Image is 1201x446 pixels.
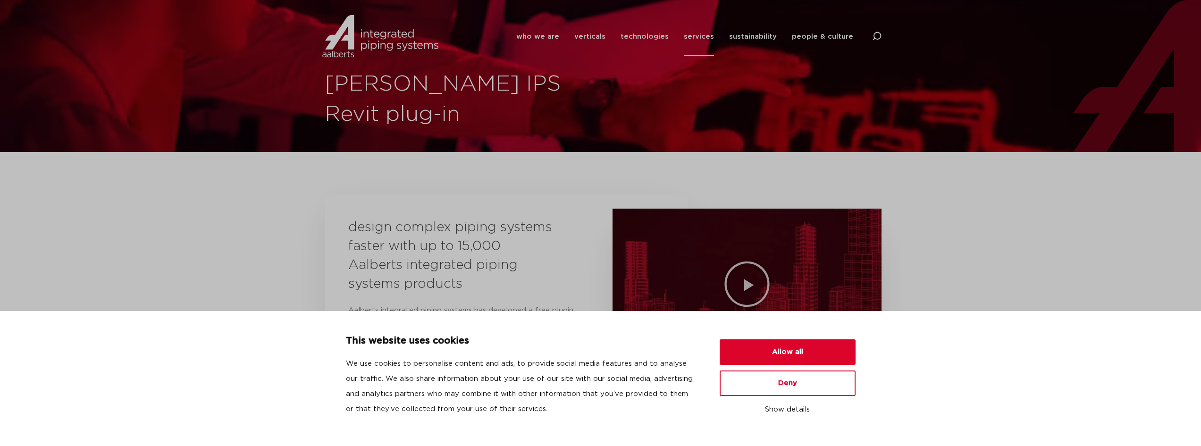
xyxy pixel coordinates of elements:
[346,356,697,417] p: We use cookies to personalise content and ads, to provide social media features and to analyse ou...
[720,339,856,365] button: Allow all
[621,17,669,56] a: technologies
[346,334,697,349] p: This website uses cookies
[684,17,714,56] a: services
[325,69,596,130] h1: [PERSON_NAME] IPS Revit plug-in
[720,370,856,396] button: Deny
[574,17,605,56] a: verticals
[348,303,580,379] p: Aalberts integrated piping systems has developed a free plugin for Autodesk Revit with which user...
[516,17,559,56] a: who we are
[720,402,856,418] button: Show details
[792,17,853,56] a: people & culture
[348,218,556,294] h3: design complex piping systems faster with up to 15,000 Aalberts integrated piping systems products
[729,17,777,56] a: sustainability
[516,17,853,56] nav: Menu
[723,261,771,308] div: Play Video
